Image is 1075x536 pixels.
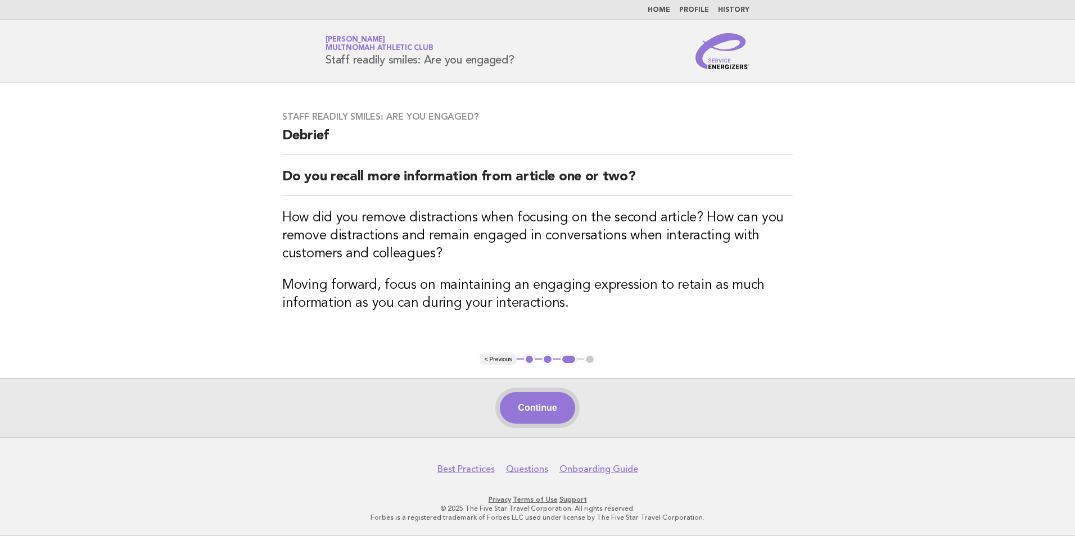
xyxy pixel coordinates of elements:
h3: How did you remove distractions when focusing on the second article? How can you remove distracti... [282,209,793,263]
a: Questions [506,464,548,475]
a: Support [559,496,587,503]
button: Continue [500,392,575,424]
h3: Staff readily smiles: Are you engaged? [282,111,793,122]
h2: Debrief [282,127,793,155]
a: Terms of Use [513,496,558,503]
h2: Do you recall more information from article one or two? [282,168,793,196]
button: 2 [542,354,553,365]
a: Onboarding Guide [559,464,638,475]
p: Forbes is a registered trademark of Forbes LLC used under license by The Five Star Travel Corpora... [193,513,882,522]
button: 1 [524,354,535,365]
img: Service Energizers [695,33,749,69]
span: Multnomah Athletic Club [326,45,433,52]
p: · · [193,495,882,504]
button: < Previous [480,354,516,365]
a: Privacy [489,496,511,503]
a: Profile [679,7,709,13]
button: 3 [561,354,577,365]
h1: Staff readily smiles: Are you engaged? [326,37,514,66]
a: Best Practices [437,464,495,475]
a: [PERSON_NAME]Multnomah Athletic Club [326,36,433,52]
h3: Moving forward, focus on maintaining an engaging expression to retain as much information as you ... [282,276,793,312]
a: History [718,7,749,13]
p: © 2025 The Five Star Travel Corporation. All rights reserved. [193,504,882,513]
a: Home [648,7,670,13]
